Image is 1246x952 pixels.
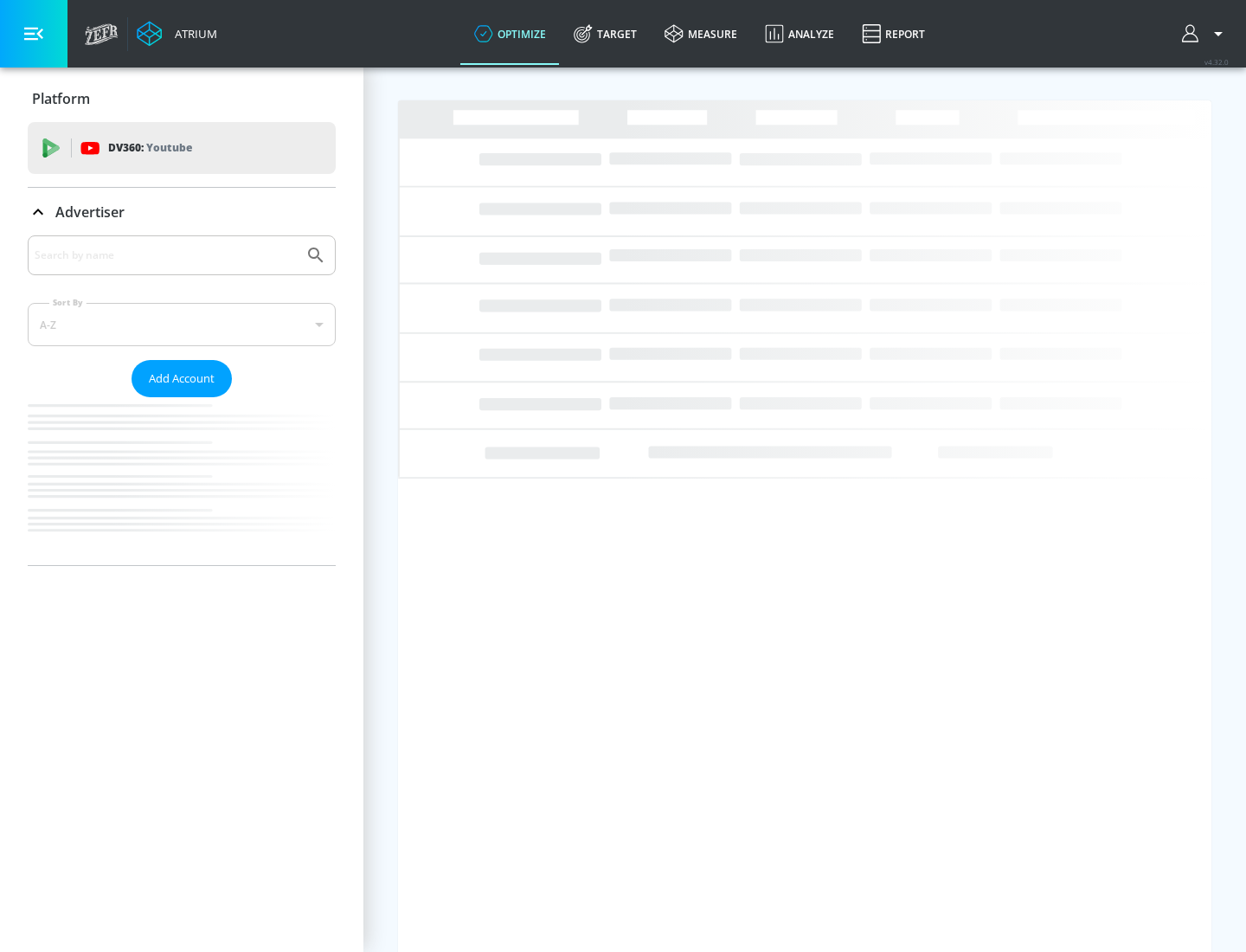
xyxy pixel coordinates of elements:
[560,3,651,65] a: Target
[28,397,336,565] nav: list of Advertiser
[28,303,336,346] div: A-Z
[32,89,90,108] p: Platform
[108,138,192,158] p: DV360:
[28,235,336,565] div: Advertiser
[132,360,232,397] button: Add Account
[460,3,560,65] a: optimize
[28,188,336,236] div: Advertiser
[751,3,848,65] a: Analyze
[168,26,217,42] div: Atrium
[651,3,751,65] a: measure
[149,369,215,389] span: Add Account
[137,21,217,47] a: Atrium
[28,122,336,174] div: DV360: Youtube
[55,203,125,222] p: Advertiser
[848,3,939,65] a: Report
[35,244,297,267] input: Search by name
[1204,57,1229,67] span: v 4.32.0
[49,297,87,308] label: Sort By
[28,74,336,123] div: Platform
[146,138,192,157] p: Youtube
